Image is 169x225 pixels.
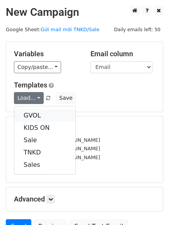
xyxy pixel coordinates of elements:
[14,195,155,203] h5: Advanced
[14,81,47,89] a: Templates
[56,92,76,104] button: Save
[6,6,163,19] h2: New Campaign
[6,27,99,32] small: Google Sheet:
[14,146,100,151] small: [EMAIL_ADDRESS][DOMAIN_NAME]
[41,27,99,32] a: Gửi mail mời TNKD/Sale
[14,109,75,122] a: GVOL
[111,27,163,32] a: Daily emails left: 50
[14,137,100,143] small: [EMAIL_ADDRESS][DOMAIN_NAME]
[14,92,44,104] a: Load...
[111,25,163,34] span: Daily emails left: 50
[90,50,155,58] h5: Email column
[14,122,75,134] a: KIDS ON
[14,154,100,160] small: [EMAIL_ADDRESS][DOMAIN_NAME]
[14,50,79,58] h5: Variables
[14,124,155,133] h5: 19 Recipients
[14,146,75,159] a: TNKD
[14,159,75,171] a: Sales
[130,188,169,225] iframe: Chat Widget
[14,134,75,146] a: Sale
[14,61,61,73] a: Copy/paste...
